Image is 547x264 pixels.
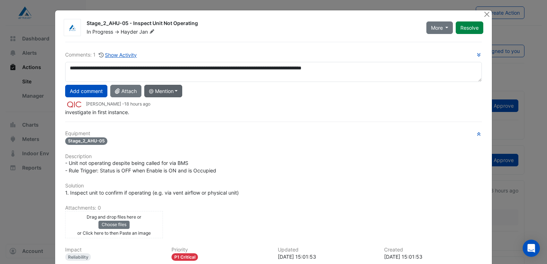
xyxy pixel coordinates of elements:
div: [DATE] 15:01:53 [384,253,482,260]
span: Hayder [121,29,138,35]
small: Drag and drop files here or [87,214,141,220]
h6: Equipment [65,131,482,137]
h6: Priority [171,247,269,253]
button: More [426,21,453,34]
button: Show Activity [98,51,137,59]
h6: Solution [65,183,482,189]
small: [PERSON_NAME] - [86,101,150,107]
h6: Created [384,247,482,253]
div: Reliability [65,253,91,261]
span: More [431,24,443,31]
div: Stage_2_AHU-05 - Inspect Unit Not Operating [87,20,418,28]
span: - Unit not operating despite being called for via BMS - Rule Trigger: Status is OFF when Enable i... [65,160,216,173]
span: Jan [139,28,156,35]
button: @ Mention [144,85,183,97]
button: Close [483,10,490,18]
span: 2025-10-02 15:01:53 [124,101,150,107]
img: QIC [65,101,83,108]
button: Add comment [65,85,107,97]
h6: Description [65,153,482,160]
span: In Progress [87,29,113,35]
div: Open Intercom Messenger [523,240,540,257]
h6: Updated [278,247,376,253]
img: Airmaster Australia [64,24,81,31]
div: P1 Critical [171,253,198,261]
span: investigate in first instance. [65,109,129,115]
span: -> [115,29,119,35]
div: Comments: 1 [65,51,137,59]
button: Choose files [98,221,130,229]
button: Resolve [456,21,483,34]
small: or Click here to then Paste an image [77,230,151,236]
span: Stage_2_AHU-05 [65,137,108,145]
button: Attach [110,85,141,97]
div: [DATE] 15:01:53 [278,253,376,260]
h6: Attachments: 0 [65,205,482,211]
span: 1. Inspect unit to confirm if operating (e.g. via vent airflow or physical unit) [65,190,239,196]
h6: Impact [65,247,163,253]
